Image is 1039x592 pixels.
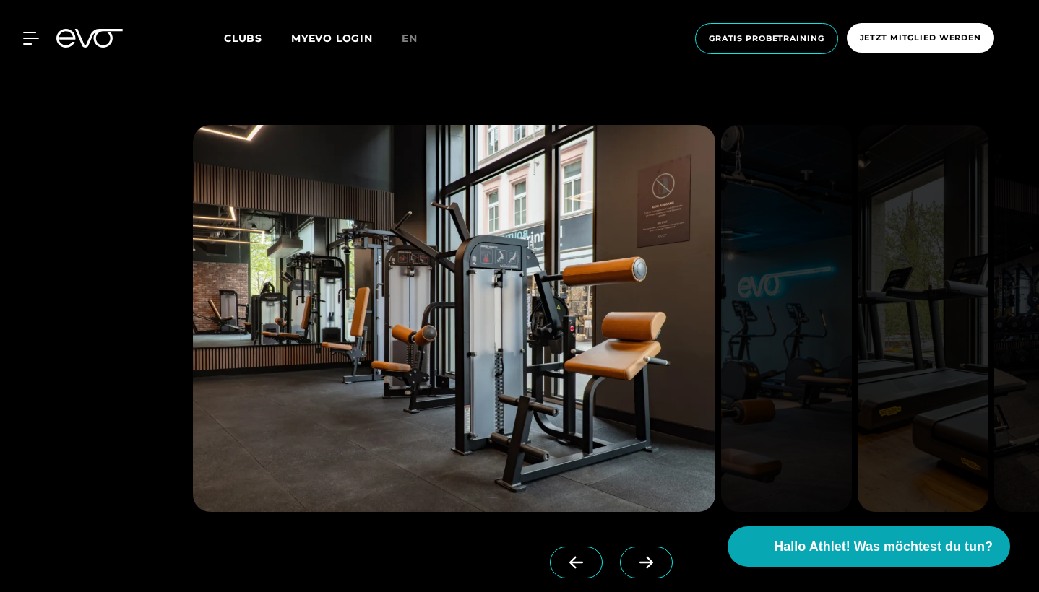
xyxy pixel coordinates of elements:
a: Jetzt Mitglied werden [842,23,999,54]
a: MYEVO LOGIN [291,32,373,45]
a: Clubs [224,31,291,45]
span: Hallo Athlet! Was möchtest du tun? [774,537,993,557]
img: evofitness [721,125,852,512]
span: Gratis Probetraining [709,32,824,45]
span: Jetzt Mitglied werden [860,32,981,44]
a: en [402,30,435,47]
a: Gratis Probetraining [691,23,842,54]
span: en [402,32,418,45]
img: evofitness [858,125,988,512]
button: Hallo Athlet! Was möchtest du tun? [728,526,1010,567]
span: Clubs [224,32,262,45]
img: evofitness [193,125,715,512]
